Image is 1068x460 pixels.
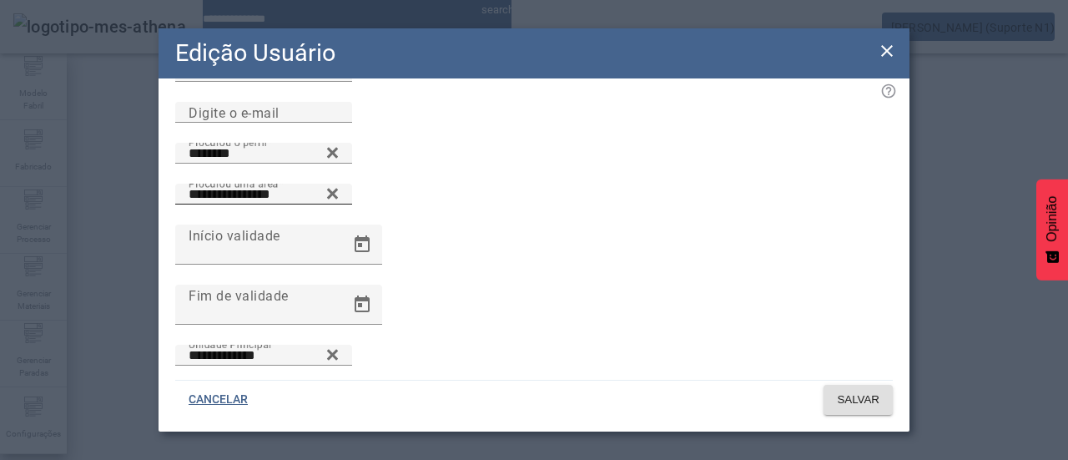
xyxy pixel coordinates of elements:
[189,177,279,189] font: Procurou uma área
[189,227,280,243] font: Início validade
[189,185,339,205] input: Número
[175,38,335,67] font: Edição Usuário
[342,285,382,325] button: Calendário aberto
[342,225,382,265] button: Calendário aberto
[189,346,339,366] input: Número
[189,136,267,148] font: Procurou o perfil
[837,393,879,406] font: SALVAR
[175,385,261,415] button: CANCELAR
[189,287,289,303] font: Fim de validade
[189,144,339,164] input: Número
[189,338,271,350] font: Unidade Principal
[189,392,248,406] font: CANCELAR
[1045,196,1059,242] font: Opinião
[824,385,893,415] button: SALVAR
[1036,179,1068,281] button: Feedback - Mostrar pesquisa
[189,104,280,120] font: Digite o e-mail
